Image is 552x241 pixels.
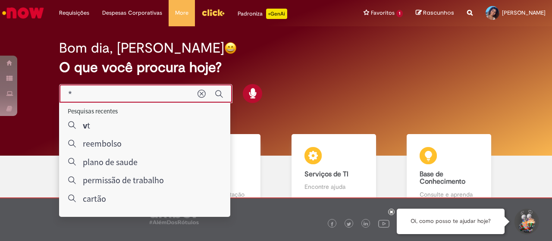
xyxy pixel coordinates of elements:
div: Padroniza [238,9,287,19]
span: More [175,9,188,17]
a: Rascunhos [416,9,454,17]
img: logo_footer_youtube.png [378,218,389,229]
span: 1 [396,10,403,17]
h2: O que você procura hoje? [59,60,492,75]
p: +GenAi [266,9,287,19]
a: Serviços de TI Encontre ajuda [276,134,392,209]
img: ServiceNow [1,4,45,22]
span: Rascunhos [423,9,454,17]
span: Despesas Corporativas [102,9,162,17]
button: Iniciar Conversa de Suporte [513,209,539,235]
img: logo_footer_twitter.png [347,222,351,226]
img: logo_footer_facebook.png [330,222,334,226]
h2: Bom dia, [PERSON_NAME] [59,41,224,56]
img: click_logo_yellow_360x200.png [201,6,225,19]
span: Favoritos [371,9,395,17]
a: Tirar dúvidas Tirar dúvidas com Lupi Assist e Gen Ai [45,134,161,209]
b: Serviços de TI [304,170,348,178]
span: [PERSON_NAME] [502,9,546,16]
span: Requisições [59,9,89,17]
img: happy-face.png [224,42,237,54]
a: Base de Conhecimento Consulte e aprenda [392,134,507,209]
b: Base de Conhecimento [420,170,465,186]
p: Consulte e aprenda [420,190,478,199]
img: logo_footer_linkedin.png [364,222,368,227]
p: Encontre ajuda [304,182,363,191]
div: Oi, como posso te ajudar hoje? [397,209,505,234]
